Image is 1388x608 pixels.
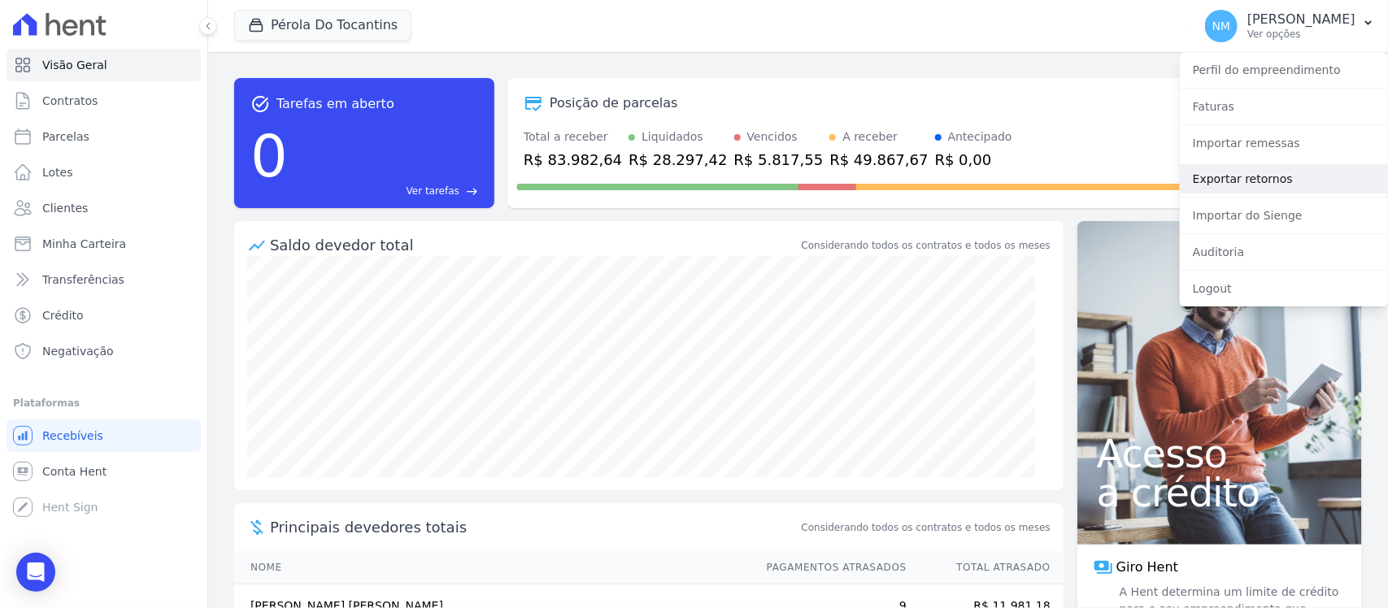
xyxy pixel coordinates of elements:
p: [PERSON_NAME] [1247,11,1355,28]
span: NM [1212,20,1231,32]
div: R$ 49.867,67 [829,149,928,171]
a: Ver tarefas east [294,184,478,198]
span: Tarefas em aberto [276,94,394,114]
span: Considerando todos os contratos e todos os meses [802,520,1051,535]
span: Giro Hent [1116,558,1178,577]
div: Vencidos [747,128,798,145]
th: Pagamentos Atrasados [751,551,907,584]
span: a crédito [1097,473,1342,512]
span: Transferências [42,271,124,288]
span: Minha Carteira [42,236,126,252]
span: Acesso [1097,434,1342,473]
a: Faturas [1180,92,1388,121]
span: Clientes [42,200,88,216]
div: 0 [250,114,288,198]
p: Ver opções [1247,28,1355,41]
a: Transferências [7,263,201,296]
span: Contratos [42,93,98,109]
th: Total Atrasado [907,551,1064,584]
span: east [466,185,478,198]
div: Total a receber [524,128,622,145]
a: Parcelas [7,120,201,153]
a: Importar remessas [1180,128,1388,158]
div: R$ 28.297,42 [629,149,727,171]
div: Saldo devedor total [270,234,798,256]
a: Logout [1180,274,1388,303]
a: Crédito [7,299,201,332]
a: Visão Geral [7,49,201,81]
th: Nome [234,551,751,584]
div: Antecipado [948,128,1012,145]
div: R$ 0,00 [935,149,1012,171]
a: Importar do Sienge [1180,201,1388,230]
div: R$ 83.982,64 [524,149,622,171]
span: Lotes [42,164,73,180]
a: Exportar retornos [1180,164,1388,193]
div: Plataformas [13,393,194,413]
span: Ver tarefas [407,184,459,198]
div: Posição de parcelas [550,93,678,113]
div: A receber [842,128,898,145]
a: Lotes [7,156,201,189]
a: Auditoria [1180,237,1388,267]
div: Considerando todos os contratos e todos os meses [802,238,1051,253]
span: Principais devedores totais [270,516,798,538]
div: R$ 5.817,55 [734,149,824,171]
span: Parcelas [42,128,89,145]
a: Negativação [7,335,201,367]
span: Crédito [42,307,84,324]
span: Visão Geral [42,57,107,73]
span: Conta Hent [42,463,107,480]
a: Clientes [7,192,201,224]
a: Minha Carteira [7,228,201,260]
button: NM [PERSON_NAME] Ver opções [1192,3,1388,49]
a: Conta Hent [7,455,201,488]
span: Recebíveis [42,428,103,444]
a: Contratos [7,85,201,117]
a: Perfil do empreendimento [1180,55,1388,85]
a: Recebíveis [7,419,201,452]
div: Liquidados [642,128,703,145]
span: task_alt [250,94,270,114]
button: Pérola Do Tocantins [234,10,411,41]
div: Open Intercom Messenger [16,553,55,592]
span: Negativação [42,343,114,359]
